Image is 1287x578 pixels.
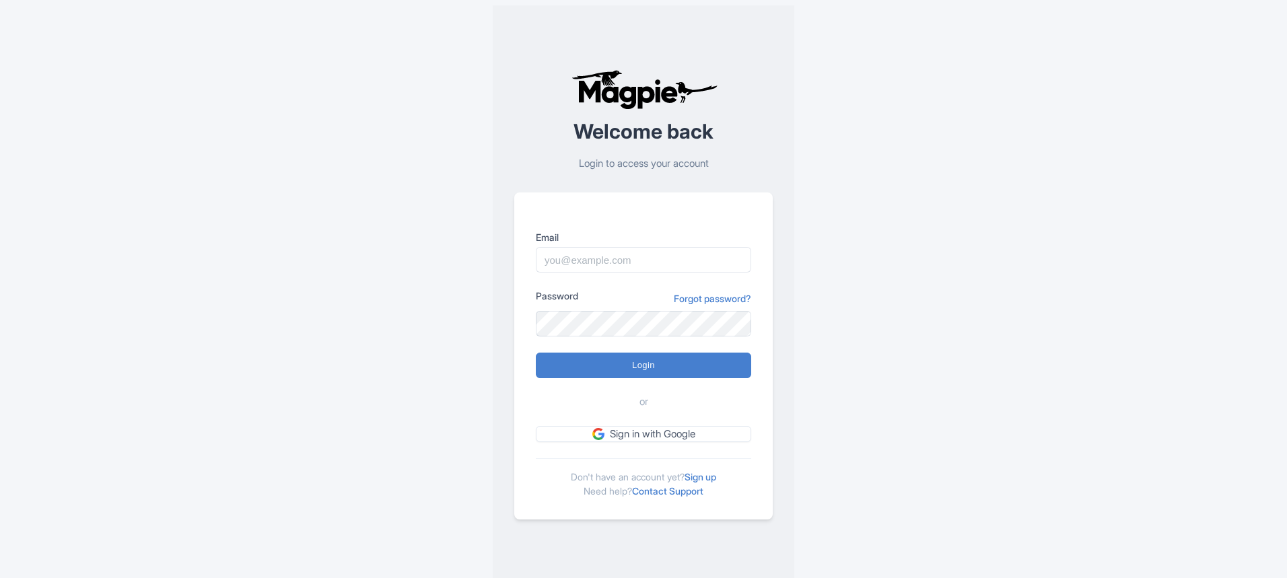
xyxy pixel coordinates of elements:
a: Sign in with Google [536,426,751,443]
div: Don't have an account yet? Need help? [536,458,751,498]
a: Sign up [685,471,716,482]
h2: Welcome back [514,120,773,143]
label: Password [536,289,578,303]
input: you@example.com [536,247,751,273]
span: or [639,394,648,410]
label: Email [536,230,751,244]
img: logo-ab69f6fb50320c5b225c76a69d11143b.png [568,69,720,110]
p: Login to access your account [514,156,773,172]
a: Forgot password? [674,291,751,305]
img: google.svg [592,428,604,440]
a: Contact Support [632,485,703,497]
input: Login [536,353,751,378]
